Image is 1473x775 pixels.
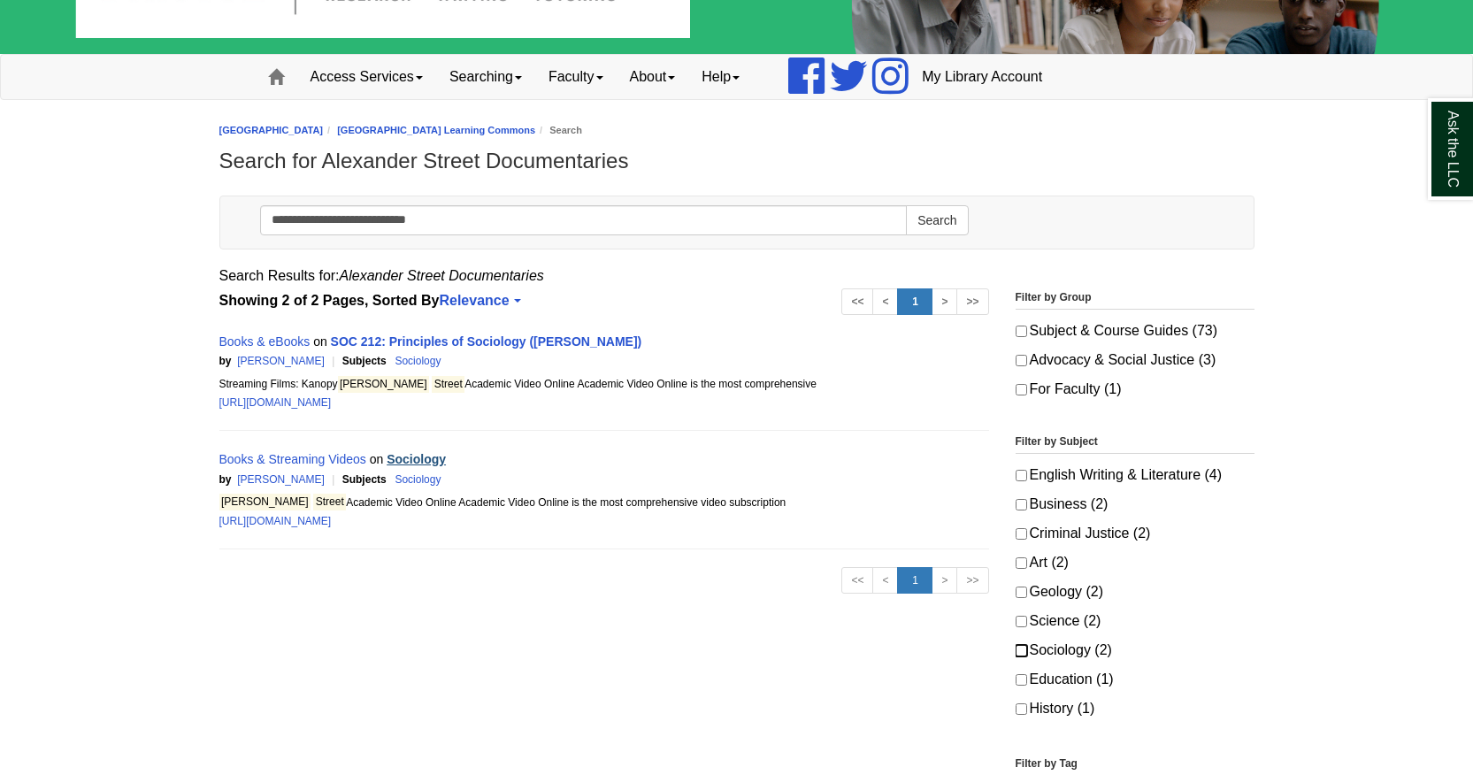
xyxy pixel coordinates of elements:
[688,55,753,99] a: Help
[932,567,957,594] a: >
[327,355,339,367] span: |
[872,567,898,594] a: <
[1016,703,1027,715] input: History (1)
[897,567,932,594] a: 1
[1016,587,1027,598] input: Geology (2)
[956,567,988,594] a: >>
[617,55,689,99] a: About
[872,288,898,315] a: <
[331,334,642,349] a: SOC 212: Principles of Sociology ([PERSON_NAME])
[535,122,582,139] li: Search
[219,122,1254,139] nav: breadcrumb
[436,55,535,99] a: Searching
[841,288,873,315] a: <<
[327,473,339,486] span: |
[906,205,968,235] button: Search
[219,149,1254,173] h1: Search for Alexander Street Documentaries
[342,473,389,486] span: Subjects
[297,55,436,99] a: Access Services
[1016,528,1027,540] input: Criminal Justice (2)
[1016,725,1254,750] label: Accounting (1)
[1016,674,1027,686] input: Education (1)
[841,567,988,594] ul: Search Pagination
[1016,667,1254,692] label: Education (1)
[313,334,327,349] span: on
[1016,579,1254,604] label: Geology (2)
[1016,470,1027,481] input: English Writing & Literature (4)
[219,494,311,510] mark: [PERSON_NAME]
[219,452,366,466] a: Books & Streaming Videos
[439,293,518,308] a: Relevance
[219,375,989,394] div: Streaming Films: Kanopy Academic Video Online Academic Video Online is the most comprehensive
[1016,557,1027,569] input: Art (2)
[387,452,446,466] a: Sociology
[444,355,553,367] span: 13.99
[909,55,1055,99] a: My Library Account
[1016,616,1027,627] input: Science (2)
[219,334,311,349] a: Books & eBooks
[338,376,429,393] mark: [PERSON_NAME]
[370,452,384,466] span: on
[458,473,526,486] span: Search Score
[1016,377,1254,402] label: For Faculty (1)
[1016,638,1254,663] label: Sociology (2)
[395,355,441,367] a: Sociology
[313,494,346,510] mark: Street
[1016,318,1254,343] label: Subject & Course Guides (73)
[458,355,526,367] span: Search Score
[1016,384,1027,395] input: For Faculty (1)
[1016,288,1254,310] legend: Filter by Group
[1016,433,1254,454] legend: Filter by Subject
[432,376,464,393] mark: Street
[1016,463,1254,487] label: English Writing & Literature (4)
[841,288,988,315] ul: Search Pagination
[444,355,456,367] span: |
[219,396,332,409] a: [URL][DOMAIN_NAME]
[219,494,989,512] div: Academic Video Online Academic Video Online is the most comprehensive video subscription
[237,355,325,367] a: [PERSON_NAME]
[444,473,553,486] span: 13.25
[535,55,617,99] a: Faculty
[1016,550,1254,575] label: Art (2)
[841,567,873,594] a: <<
[932,288,957,315] a: >
[219,288,989,313] strong: Showing 2 of 2 Pages, Sorted By
[1016,492,1254,517] label: Business (2)
[219,473,232,486] span: by
[1016,348,1254,372] label: Advocacy & Social Justice (3)
[1016,521,1254,546] label: Criminal Justice (2)
[956,288,988,315] a: >>
[219,515,332,527] a: [URL][DOMAIN_NAME]
[1016,326,1027,337] input: Subject & Course Guides (73)
[340,268,544,283] em: Alexander Street Documentaries
[1016,609,1254,633] label: Science (2)
[337,125,535,135] a: [GEOGRAPHIC_DATA] Learning Commons
[219,125,324,135] a: [GEOGRAPHIC_DATA]
[1016,355,1027,366] input: Advocacy & Social Justice (3)
[897,288,932,315] a: 1
[1016,696,1254,721] label: History (1)
[395,473,441,486] a: Sociology
[444,473,456,486] span: |
[219,355,232,367] span: by
[342,355,389,367] span: Subjects
[219,264,1254,288] div: Search Results for:
[1016,645,1027,656] input: Sociology (2)
[1016,499,1027,510] input: Business (2)
[237,473,325,486] a: [PERSON_NAME]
